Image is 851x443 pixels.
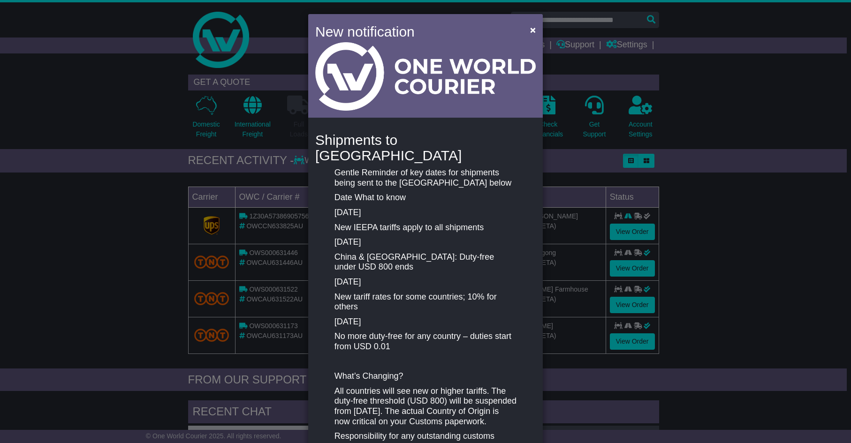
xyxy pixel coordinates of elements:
span: × [530,24,536,35]
button: Close [525,20,540,39]
p: New IEEPA tariffs apply to all shipments [334,223,517,233]
h4: New notification [315,21,517,42]
p: No more duty-free for any country – duties start from USD 0.01 [334,331,517,352]
p: Date What to know [334,193,517,203]
p: [DATE] [334,208,517,218]
h4: Shipments to [GEOGRAPHIC_DATA] [315,132,536,163]
p: All countries will see new or higher tariffs. The duty-free threshold (USD 800) will be suspended... [334,386,517,427]
p: [DATE] [334,277,517,287]
p: Gentle Reminder of key dates for shipments being sent to the [GEOGRAPHIC_DATA] below [334,168,517,188]
p: [DATE] [334,237,517,248]
p: What’s Changing? [334,371,517,382]
img: Light [315,42,536,111]
p: New tariff rates for some countries; 10% for others [334,292,517,312]
p: [DATE] [334,317,517,327]
p: China & [GEOGRAPHIC_DATA]: Duty-free under USD 800 ends [334,252,517,272]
